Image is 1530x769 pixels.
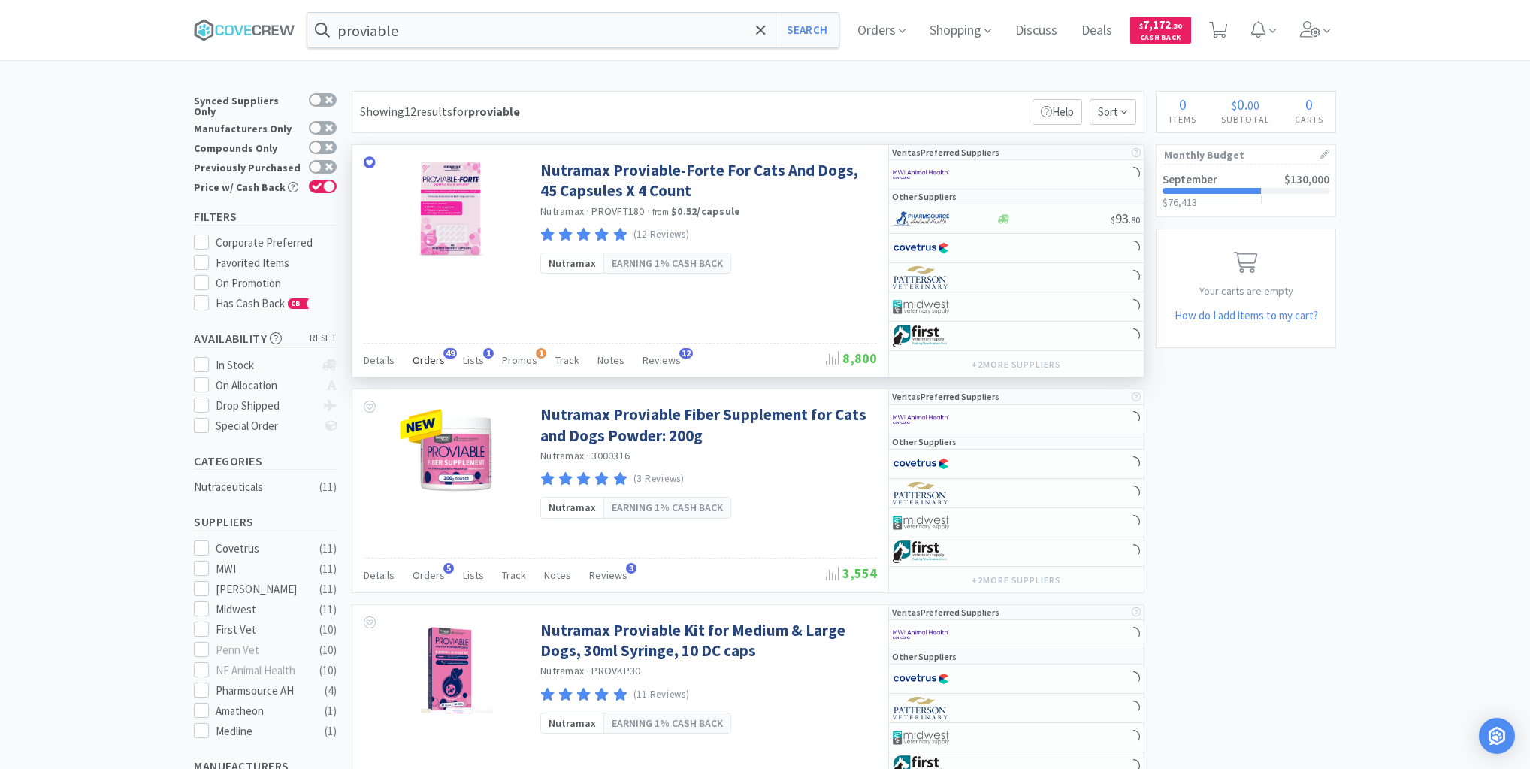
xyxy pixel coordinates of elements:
img: a07993ca5c6e4543a751cabb534efc28_405671.png [401,160,499,258]
span: CB [289,299,304,308]
span: Details [364,353,395,367]
img: 77fca1acd8b6420a9015268ca798ef17_1.png [893,237,949,259]
div: ( 1 ) [325,702,337,720]
div: Manufacturers Only [194,121,301,134]
div: First Vet [216,621,309,639]
span: 0 [1305,95,1313,114]
div: Showing 12 results [360,102,520,122]
span: $ [1139,21,1143,31]
a: Discuss [1009,24,1063,38]
span: · [586,204,589,218]
div: ( 11 ) [319,560,337,578]
img: 77fca1acd8b6420a9015268ca798ef17_1.png [893,668,949,690]
a: NutramaxEarning 1% Cash Back [540,253,731,274]
button: +2more suppliers [964,354,1069,375]
p: (12 Reviews) [633,227,690,243]
h4: Carts [1282,112,1335,126]
span: Details [364,568,395,582]
span: 49 [443,348,457,359]
div: Midwest [216,601,309,619]
span: Orders [413,353,445,367]
div: Price w/ Cash Back [194,180,301,192]
span: reset [310,331,337,347]
img: 4dd14cff54a648ac9e977f0c5da9bc2e_5.png [893,726,949,749]
div: Previously Purchased [194,160,301,173]
span: $ [1111,214,1115,226]
span: Cash Back [1139,34,1182,44]
button: Search [776,13,838,47]
p: Veritas Preferred Suppliers [892,605,999,619]
div: In Stock [216,356,316,374]
div: Compounds Only [194,141,301,153]
div: ( 10 ) [319,621,337,639]
div: NE Animal Health [216,662,309,680]
span: $ [1232,98,1237,113]
h5: Categories [194,453,337,470]
input: Search by item, sku, manufacturer, ingredient, size... [307,13,839,47]
div: Pharmsource AH [216,682,309,700]
div: ( 11 ) [319,478,337,496]
span: PROVKP30 [591,664,640,677]
div: Medline [216,722,309,740]
span: Track [502,568,526,582]
img: 77fca1acd8b6420a9015268ca798ef17_1.png [893,453,949,475]
div: On Promotion [216,274,337,292]
div: Synced Suppliers Only [194,93,301,117]
a: NutramaxEarning 1% Cash Back [540,497,731,518]
span: . 30 [1171,21,1182,31]
div: ( 11 ) [319,580,337,598]
img: f5e969b455434c6296c6d81ef179fa71_3.png [893,482,949,504]
span: $76,413 [1163,195,1197,209]
div: Favorited Items [216,254,337,272]
div: Special Order [216,417,316,435]
h5: How do I add items to my cart? [1157,307,1335,325]
img: 67d67680309e4a0bb49a5ff0391dcc42_6.png [893,325,949,347]
span: Reviews [589,568,627,582]
span: · [586,665,589,678]
img: 7915dbd3f8974342a4dc3feb8efc1740_58.png [893,207,949,230]
p: Veritas Preferred Suppliers [892,389,999,404]
h2: September [1163,174,1217,185]
span: . 80 [1129,214,1140,226]
span: Nutramax [549,255,596,271]
p: Your carts are empty [1157,283,1335,299]
img: 52d2ddf2cf5f4e3cae8b41870eb42aba_539776.jpg [401,620,499,718]
h5: Suppliers [194,513,337,531]
img: f6b2451649754179b5b4e0c70c3f7cb0_2.png [893,163,949,186]
span: 8,800 [826,350,877,367]
span: Has Cash Back [216,296,310,310]
span: Earning 1% Cash Back [612,255,723,271]
span: Reviews [643,353,681,367]
span: from [652,207,669,217]
h5: Availability [194,330,337,347]
a: Nutramax Proviable Fiber Supplement for Cats and Dogs Powder: 200g [540,404,873,446]
p: Other Suppliers [892,649,957,664]
img: 4dd14cff54a648ac9e977f0c5da9bc2e_5.png [893,511,949,534]
div: ( 11 ) [319,601,337,619]
span: Earning 1% Cash Back [612,715,723,731]
img: 4dd14cff54a648ac9e977f0c5da9bc2e_5.png [893,295,949,318]
span: Nutramax [549,715,596,731]
h4: Subtotal [1208,112,1282,126]
p: Other Suppliers [892,189,957,204]
span: Sort [1090,99,1136,125]
h1: Monthly Budget [1164,145,1328,165]
div: MWI [216,560,309,578]
img: 73242479514a42b1815b8a4ea6d7875c_504975.png [395,404,505,502]
span: Notes [597,353,624,367]
a: Nutramax Proviable Kit for Medium & Large Dogs, 30ml Syringe, 10 DC caps [540,620,873,662]
h4: Items [1157,112,1208,126]
div: ( 1 ) [325,722,337,740]
div: Open Intercom Messenger [1479,718,1515,754]
span: 3000316 [591,449,630,462]
span: 00 [1247,98,1259,113]
a: Nutramax [540,664,584,677]
span: 7,172 [1139,17,1182,32]
p: (3 Reviews) [633,471,685,487]
span: Earning 1% Cash Back [612,499,723,516]
span: 3 [626,563,636,574]
strong: $0.52 / capsule [671,204,740,218]
h5: Filters [194,208,337,226]
div: ( 10 ) [319,662,337,680]
a: Deals [1075,24,1118,38]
